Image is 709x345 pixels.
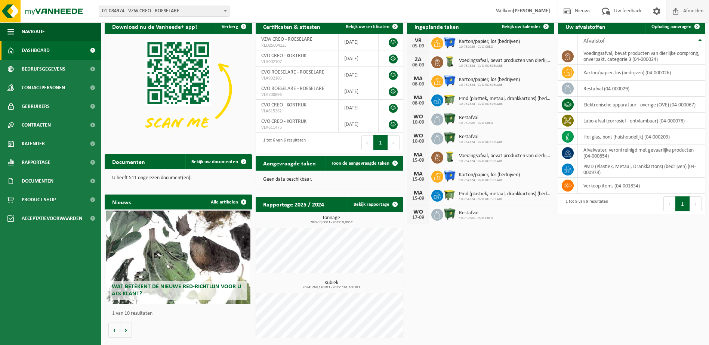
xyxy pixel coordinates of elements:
span: RED25004125 [261,43,333,49]
td: [DATE] [339,100,379,116]
img: WB-1100-HPE-GN-50 [443,93,456,106]
span: 10-754324 - CVO ROESELARE [459,64,551,68]
span: 10-752986 - CVO CREO [459,121,493,125]
div: VR [411,38,426,44]
td: karton/papier, los (bedrijven) (04-000026) [578,65,705,81]
img: WB-1100-HPE-BE-01 [443,74,456,87]
span: VZW CREO - ROESELARE [261,37,312,42]
span: Restafval [459,115,493,121]
div: 08-09 [411,82,426,87]
span: Bekijk uw kalender [502,24,540,29]
div: 15-09 [411,158,426,163]
img: WB-0140-HPE-GN-50 [443,55,456,68]
span: CVO ROESELARE - ROESELARE [261,86,324,91]
h2: Rapportage 2025 / 2024 [256,197,332,211]
div: 1 tot 9 van 9 resultaten [562,196,608,212]
span: Karton/papier, los (bedrijven) [459,77,520,83]
button: Vorige [108,323,120,338]
td: afvalwater, verontreinigd met gevaarlijke producten (04-000654) [578,145,705,161]
span: VLA902106 [261,75,333,81]
td: [DATE] [339,83,379,100]
img: WB-1100-HPE-GN-01 [443,112,456,125]
a: Wat betekent de nieuwe RED-richtlijn voor u als klant? [106,211,250,304]
button: Volgende [120,323,132,338]
span: Karton/papier, los (bedrijven) [459,39,520,45]
div: 17-09 [411,215,426,220]
div: WO [411,133,426,139]
span: Bekijk uw documenten [191,159,238,164]
div: 08-09 [411,101,426,106]
td: labo-afval (corrosief - ontvlambaar) (04-000078) [578,113,705,129]
span: 10-752986 - CVO CREO [459,216,493,221]
div: MA [411,152,426,158]
td: PMD (Plastiek, Metaal, Drankkartons) (bedrijven) (04-000978) [578,161,705,178]
span: 2024: 269,140 m3 - 2025: 161,180 m3 [259,286,403,289]
div: MA [411,171,426,177]
strong: [PERSON_NAME] [513,8,550,14]
span: Acceptatievoorwaarden [22,209,82,228]
div: MA [411,76,426,82]
span: Wat betekent de nieuwe RED-richtlijn voor u als klant? [112,284,241,297]
div: WO [411,114,426,120]
td: [DATE] [339,116,379,133]
span: Toon de aangevraagde taken [332,161,389,166]
td: verkoop items (04-001834) [578,178,705,194]
span: Rapportage [22,153,50,172]
span: 10-754324 - CVO ROESELARE [459,159,551,164]
span: 10-754324 - CVO ROESELARE [459,197,551,202]
span: 10-754324 - CVO ROESELARE [459,140,503,144]
td: elektronische apparatuur - overige (OVE) (04-000067) [578,97,705,113]
div: 1 tot 6 van 6 resultaten [259,134,306,151]
a: Alle artikelen [205,195,251,209]
span: Contracten [22,116,51,134]
div: 15-09 [411,177,426,182]
div: 06-09 [411,63,426,68]
h3: Tonnage [259,215,403,224]
a: Ophaling aanvragen [645,19,705,34]
td: hol glas, bont (huishoudelijk) (04-000209) [578,129,705,145]
h2: Aangevraagde taken [256,156,323,170]
div: ZA [411,57,426,63]
span: Restafval [459,134,503,140]
button: Previous [361,135,373,150]
a: Bekijk uw kalender [496,19,554,34]
span: 01-084974 - VZW CREO - ROESELARE [99,6,229,17]
div: 05-09 [411,44,426,49]
button: 1 [373,135,388,150]
span: Product Shop [22,190,56,209]
div: MA [411,190,426,196]
h2: Download nu de Vanheede+ app! [105,19,204,34]
span: Bedrijfsgegevens [22,60,65,78]
span: Navigatie [22,22,45,41]
span: Bekijk uw certificaten [346,24,389,29]
button: 1 [675,196,690,211]
h2: Certificaten & attesten [256,19,328,34]
span: 10-754324 - CVO ROESELARE [459,178,520,183]
span: Contactpersonen [22,78,65,97]
span: Verberg [222,24,238,29]
button: Next [388,135,400,150]
button: Verberg [216,19,251,34]
a: Bekijk rapportage [348,197,403,212]
div: 15-09 [411,196,426,201]
a: Toon de aangevraagde taken [326,156,403,171]
button: Next [690,196,702,211]
span: CVO CREO - KORTRIJK [261,102,306,108]
p: Geen data beschikbaar. [263,177,395,182]
span: VLA700896 [261,92,333,98]
span: 01-084974 - VZW CREO - ROESELARE [99,6,229,16]
span: VLA902107 [261,59,333,65]
img: WB-1100-HPE-GN-50 [443,189,456,201]
td: [DATE] [339,34,379,50]
td: [DATE] [339,50,379,67]
h2: Nieuws [105,195,138,209]
img: WB-1100-HPE-BE-01 [443,36,456,49]
span: CVO CREO - KORTRIJK [261,53,306,59]
img: WB-1100-HPE-BE-01 [443,170,456,182]
span: Karton/papier, los (bedrijven) [459,172,520,178]
h2: Documenten [105,154,152,169]
span: Pmd (plastiek, metaal, drankkartons) (bedrijven) [459,191,551,197]
p: U heeft 511 ongelezen document(en). [112,175,244,181]
span: Dashboard [22,41,50,60]
img: Download de VHEPlus App [105,34,252,144]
